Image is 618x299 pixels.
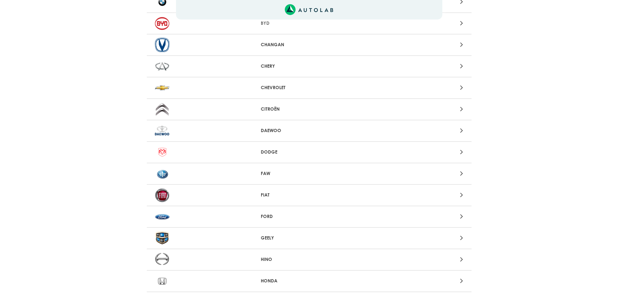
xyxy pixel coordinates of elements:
[261,278,357,284] p: HONDA
[155,188,170,202] img: FIAT
[261,213,357,220] p: FORD
[155,274,170,288] img: HONDA
[261,192,357,198] p: FIAT
[155,210,170,224] img: FORD
[155,231,170,245] img: GEELY
[155,252,170,267] img: HINO
[155,167,170,181] img: FAW
[261,170,357,177] p: FAW
[261,256,357,263] p: HINO
[261,235,357,241] p: GEELY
